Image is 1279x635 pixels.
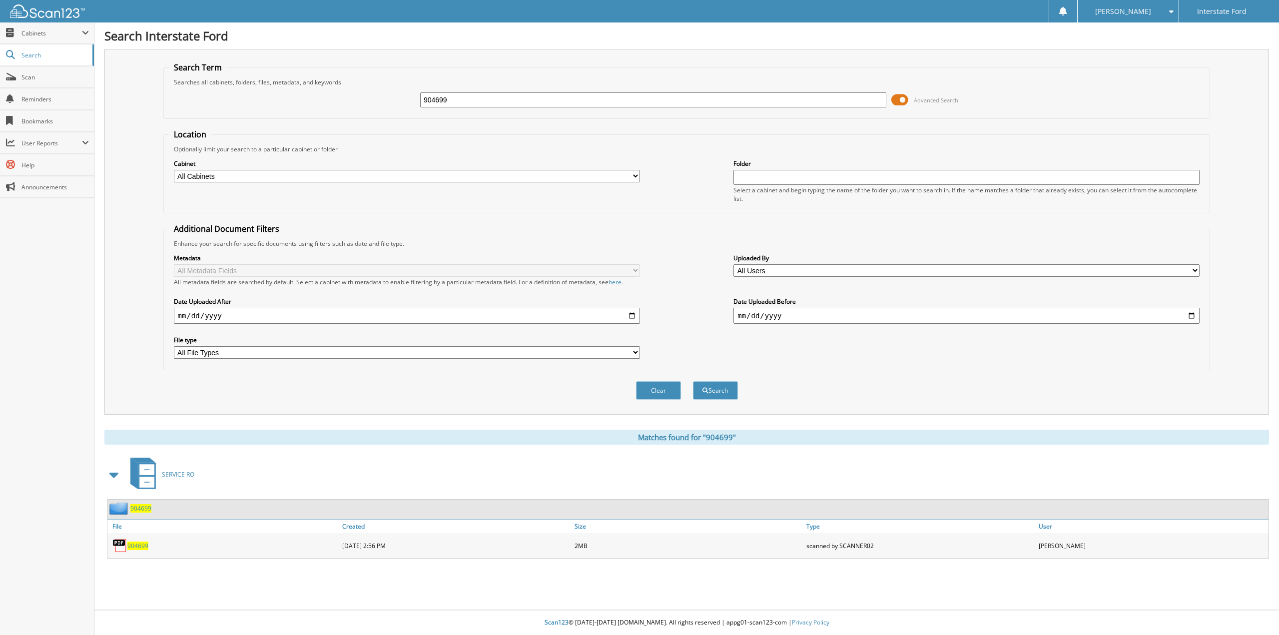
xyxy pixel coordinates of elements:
[174,159,640,168] label: Cabinet
[1036,520,1269,533] a: User
[130,504,151,513] a: 904699
[94,611,1279,635] div: © [DATE]-[DATE] [DOMAIN_NAME]. All rights reserved | appg01-scan123-com |
[124,455,194,494] a: SERVICE RO
[174,336,640,344] label: File type
[104,27,1269,44] h1: Search Interstate Ford
[21,73,89,81] span: Scan
[733,254,1200,262] label: Uploaded By
[733,297,1200,306] label: Date Uploaded Before
[169,78,1205,86] div: Searches all cabinets, folders, files, metadata, and keywords
[1095,8,1151,14] span: [PERSON_NAME]
[340,536,572,556] div: [DATE] 2:56 PM
[804,536,1036,556] div: scanned by SCANNER02
[169,223,284,234] legend: Additional Document Filters
[733,186,1200,203] div: Select a cabinet and begin typing the name of the folder you want to search in. If the name match...
[572,520,804,533] a: Size
[169,62,227,73] legend: Search Term
[174,278,640,286] div: All metadata fields are searched by default. Select a cabinet with metadata to enable filtering b...
[21,95,89,103] span: Reminders
[169,129,211,140] legend: Location
[693,381,738,400] button: Search
[21,29,82,37] span: Cabinets
[1197,8,1247,14] span: Interstate Ford
[545,618,569,627] span: Scan123
[104,430,1269,445] div: Matches found for "904699"
[10,4,85,18] img: scan123-logo-white.svg
[914,96,958,104] span: Advanced Search
[572,536,804,556] div: 2MB
[107,520,340,533] a: File
[804,520,1036,533] a: Type
[21,51,87,59] span: Search
[169,239,1205,248] div: Enhance your search for specific documents using filters such as date and file type.
[174,297,640,306] label: Date Uploaded After
[21,161,89,169] span: Help
[21,117,89,125] span: Bookmarks
[109,502,130,515] img: folder2.png
[21,139,82,147] span: User Reports
[340,520,572,533] a: Created
[733,159,1200,168] label: Folder
[174,308,640,324] input: start
[112,538,127,553] img: PDF.png
[174,254,640,262] label: Metadata
[609,278,622,286] a: here
[792,618,829,627] a: Privacy Policy
[127,542,148,550] a: 904699
[169,145,1205,153] div: Optionally limit your search to a particular cabinet or folder
[162,470,194,479] span: SERVICE RO
[21,183,89,191] span: Announcements
[1036,536,1269,556] div: [PERSON_NAME]
[733,308,1200,324] input: end
[636,381,681,400] button: Clear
